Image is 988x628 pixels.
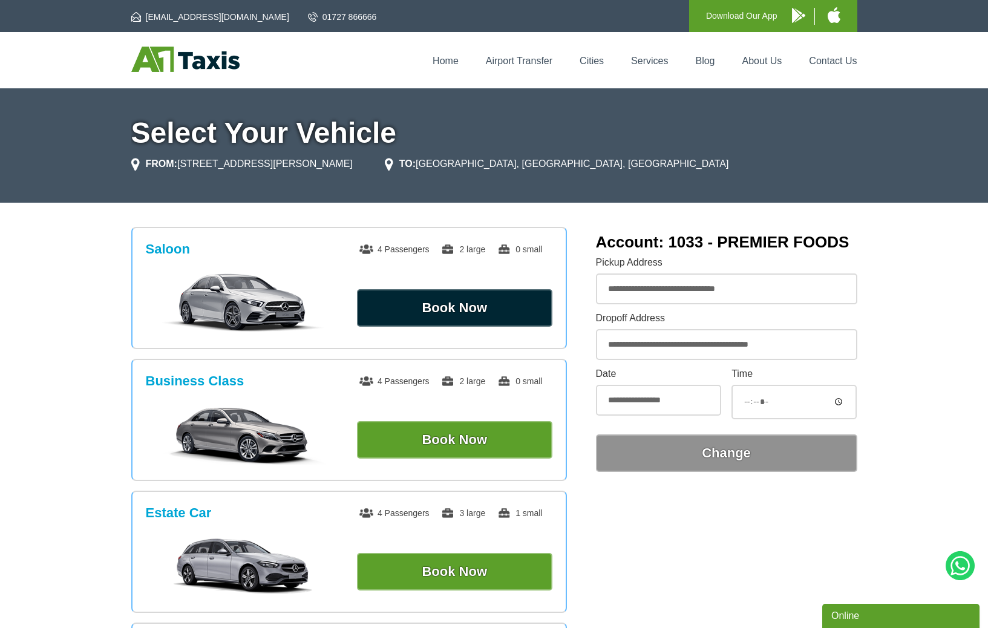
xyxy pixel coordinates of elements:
[146,373,244,389] h3: Business Class
[152,272,334,333] img: Saloon
[146,241,190,257] h3: Saloon
[809,56,857,66] a: Contact Us
[596,369,721,379] label: Date
[631,56,668,66] a: Services
[828,7,840,23] img: A1 Taxis iPhone App
[742,56,782,66] a: About Us
[146,505,212,521] h3: Estate Car
[152,404,334,465] img: Business Class
[497,244,542,254] span: 0 small
[131,47,240,72] img: A1 Taxis St Albans LTD
[731,369,857,379] label: Time
[359,376,430,386] span: 4 Passengers
[695,56,715,66] a: Blog
[497,376,542,386] span: 0 small
[596,258,857,267] label: Pickup Address
[357,421,552,459] button: Book Now
[357,289,552,327] button: Book Now
[497,508,542,518] span: 1 small
[131,11,289,23] a: [EMAIL_ADDRESS][DOMAIN_NAME]
[441,244,485,254] span: 2 large
[131,119,857,148] h1: Select Your Vehicle
[357,553,552,590] button: Book Now
[433,56,459,66] a: Home
[792,8,805,23] img: A1 Taxis Android App
[152,536,334,597] img: Estate Car
[596,434,857,472] button: Change
[399,159,416,169] strong: TO:
[486,56,552,66] a: Airport Transfer
[596,313,857,323] label: Dropoff Address
[359,244,430,254] span: 4 Passengers
[822,601,982,628] iframe: chat widget
[359,508,430,518] span: 4 Passengers
[308,11,377,23] a: 01727 866666
[441,508,485,518] span: 3 large
[580,56,604,66] a: Cities
[146,159,177,169] strong: FROM:
[385,157,729,171] li: [GEOGRAPHIC_DATA], [GEOGRAPHIC_DATA], [GEOGRAPHIC_DATA]
[131,157,353,171] li: [STREET_ADDRESS][PERSON_NAME]
[706,8,777,24] p: Download Our App
[441,376,485,386] span: 2 large
[596,233,857,252] h2: Account: 1033 - PREMIER FOODS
